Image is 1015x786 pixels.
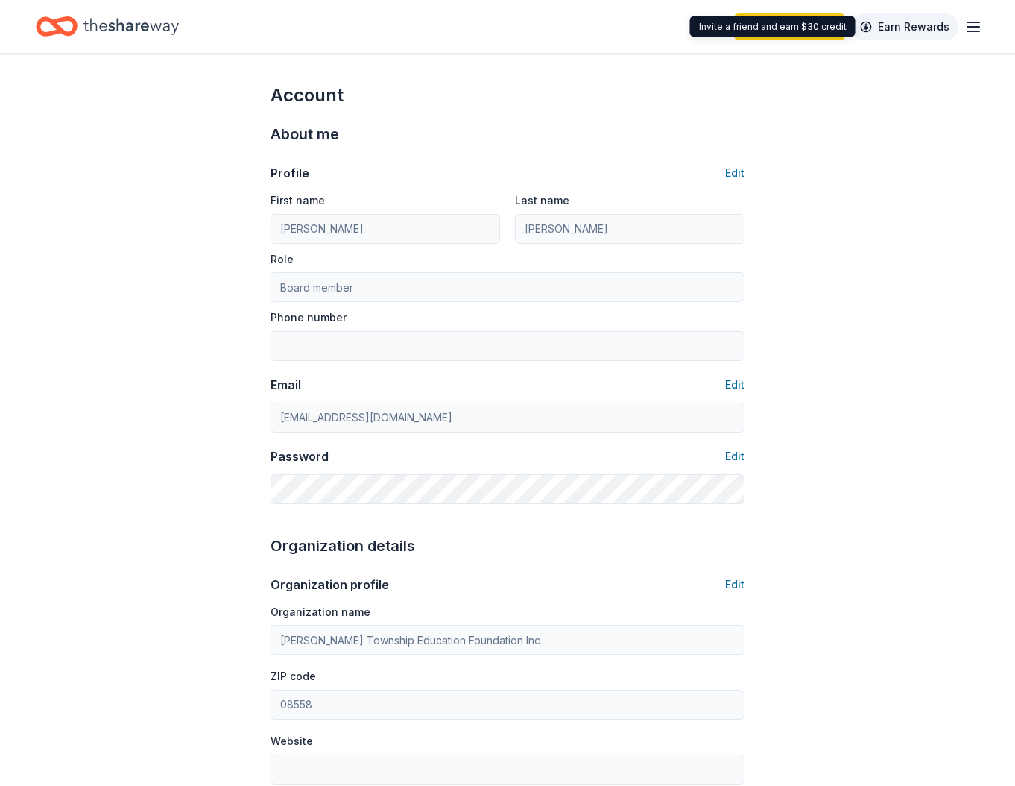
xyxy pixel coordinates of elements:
button: Edit [725,164,744,182]
label: Website [271,734,313,749]
button: Edit [725,376,744,394]
div: Account [271,84,744,107]
label: Phone number [271,310,347,325]
div: Organization details [271,534,744,558]
button: Edit [725,447,744,465]
a: Home [36,9,179,44]
div: Invite a friend and earn $30 credit [690,16,856,37]
label: ZIP code [271,669,316,684]
div: Profile [271,164,309,182]
a: Start free trial [734,13,845,40]
div: Email [271,376,301,394]
label: Role [271,252,294,267]
button: Edit [725,576,744,594]
label: Last name [515,193,569,208]
div: Password [271,447,329,465]
label: First name [271,193,325,208]
a: Earn Rewards [851,13,958,40]
div: Organization profile [271,576,389,594]
input: 12345 (U.S. only) [271,690,744,720]
label: Organization name [271,605,370,620]
div: About me [271,122,744,146]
